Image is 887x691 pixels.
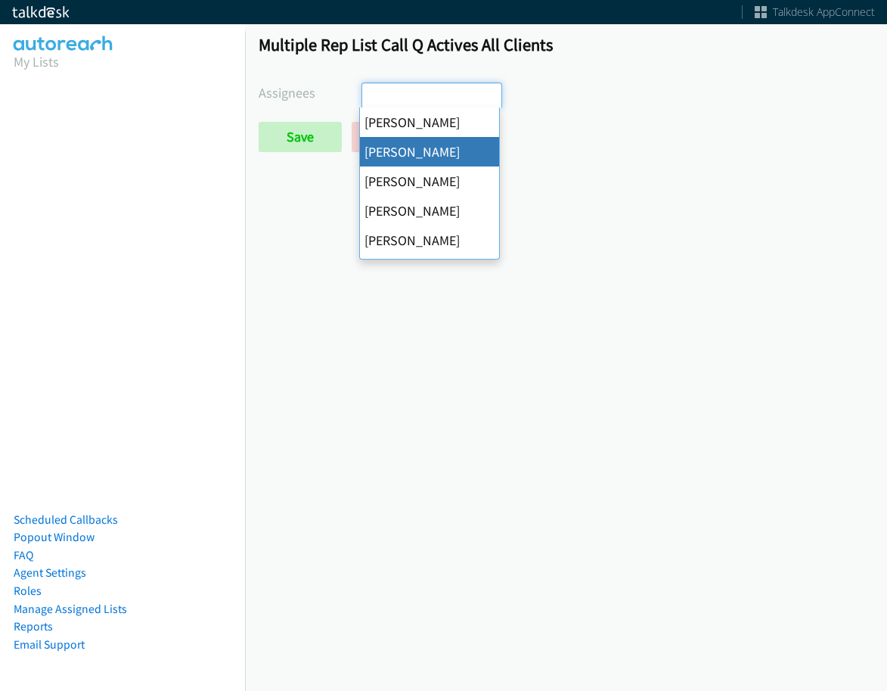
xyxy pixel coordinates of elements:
label: Assignees [259,82,361,103]
a: Reports [14,619,53,633]
a: My Lists [14,53,59,70]
h1: Multiple Rep List Call Q Actives All Clients [259,34,873,55]
a: Agent Settings [14,565,86,580]
li: [PERSON_NAME] [360,137,499,167]
a: FAQ [14,548,33,562]
li: [PERSON_NAME] [360,255,499,285]
input: Save [259,122,342,152]
a: Roles [14,584,42,598]
li: [PERSON_NAME] [360,196,499,226]
a: Popout Window [14,530,95,544]
li: [PERSON_NAME] [360,107,499,137]
a: Talkdesk AppConnect [755,5,875,20]
a: Back [352,122,436,152]
a: Manage Assigned Lists [14,602,127,616]
li: [PERSON_NAME] [360,226,499,255]
a: Email Support [14,637,85,652]
li: [PERSON_NAME] [360,167,499,196]
a: Scheduled Callbacks [14,512,118,527]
